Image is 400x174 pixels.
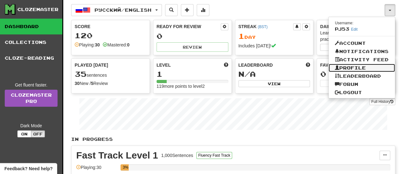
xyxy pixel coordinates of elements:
div: 1 [157,70,228,78]
button: Full History [369,98,395,105]
div: sentences [75,70,146,78]
button: View [320,80,355,87]
div: Daily Goal [320,23,392,30]
button: Search sentences [165,4,178,16]
span: PJ53 [335,26,349,32]
button: On [17,130,31,137]
div: 119 more points to level 2 [157,83,228,89]
div: Ready for Review [157,23,221,30]
button: Off [31,130,45,137]
span: Level [157,62,171,68]
strong: 0 [127,42,130,47]
button: More stats [197,4,209,16]
a: Logout [329,88,395,97]
div: Fast Track Level 1 [76,151,158,160]
div: Get fluent faster. [5,82,58,88]
a: Leaderboard [329,72,395,80]
span: Played [DATE] [75,62,108,68]
span: This week in points, UTC [305,62,310,68]
span: Open feedback widget [4,165,52,172]
div: Includes [DATE]! [238,43,310,49]
button: Русский/English [71,4,162,16]
div: Mastered: [103,42,129,48]
button: View [238,80,310,87]
a: Account [329,39,395,47]
div: Day [238,32,310,40]
a: Forum [329,80,395,88]
div: Playing: [75,42,100,48]
span: Leaderboard [238,62,273,68]
div: Learning a language requires practice every day. Stay motivated! [320,30,392,42]
button: Review [157,42,228,52]
a: (BST) [258,25,268,29]
div: Score [75,23,146,30]
div: Streak [238,23,293,30]
button: Fluency Fast Track [196,152,232,159]
strong: 30 [75,81,80,86]
div: 0 [157,32,228,40]
div: Clozemaster [17,6,58,13]
div: Favorites [320,62,392,68]
div: 1,000 Sentences [161,152,193,159]
a: Edit [351,27,358,32]
div: New / Review [75,80,146,87]
span: Русский / English [95,7,151,13]
span: Score more points to level up [224,62,228,68]
strong: 30 [95,42,100,47]
div: 3% [122,164,128,171]
div: 0 [320,70,392,78]
a: Notifications [329,47,395,56]
span: N/A [238,69,256,78]
a: Profile [329,64,395,72]
a: ClozemasterPro [5,90,58,107]
strong: 5 [91,81,93,86]
div: Dark Mode [5,123,58,129]
button: Add sentence to collection [181,4,194,16]
a: Activity Feed [329,56,395,64]
span: 1 [238,32,244,40]
span: 35 [75,69,87,78]
div: 120 [75,32,146,39]
small: Username: [335,21,353,25]
p: In Progress [71,136,395,142]
button: Seta dailygoal [320,44,392,51]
